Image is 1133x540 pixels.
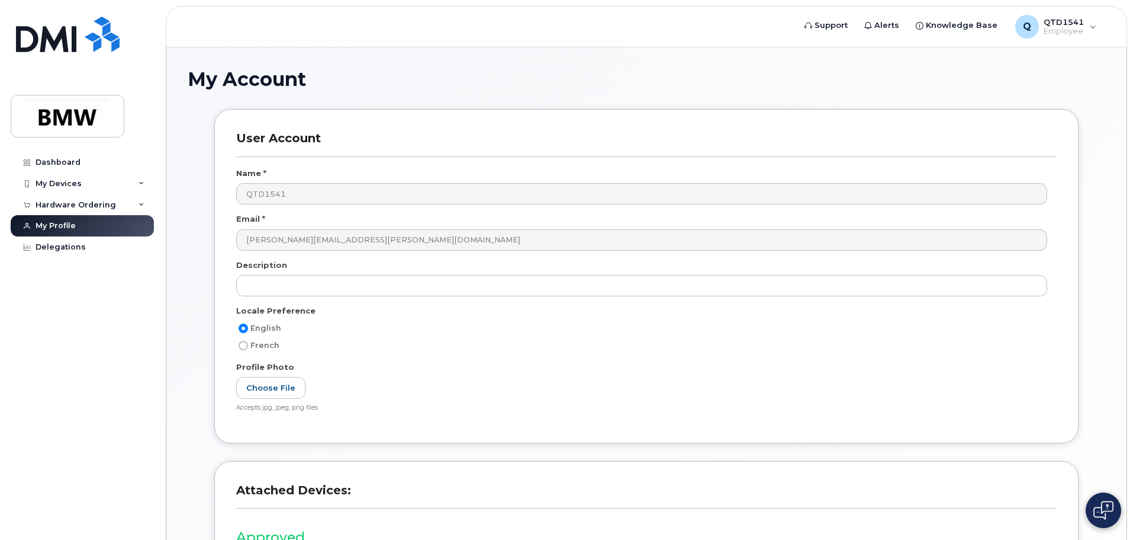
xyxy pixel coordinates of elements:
[236,260,287,271] label: Description
[236,305,316,317] label: Locale Preference
[236,377,305,399] label: Choose File
[236,213,265,225] label: Email *
[239,341,248,350] input: French
[188,69,1105,90] h1: My Account
[236,131,1057,156] h3: User Account
[1093,501,1113,520] img: Open chat
[250,324,281,333] span: English
[236,362,294,373] label: Profile Photo
[236,168,266,179] label: Name *
[236,483,1057,509] h3: Attached Devices:
[236,404,1047,413] div: Accepts jpg, jpeg, png files
[250,341,279,350] span: French
[239,324,248,333] input: English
